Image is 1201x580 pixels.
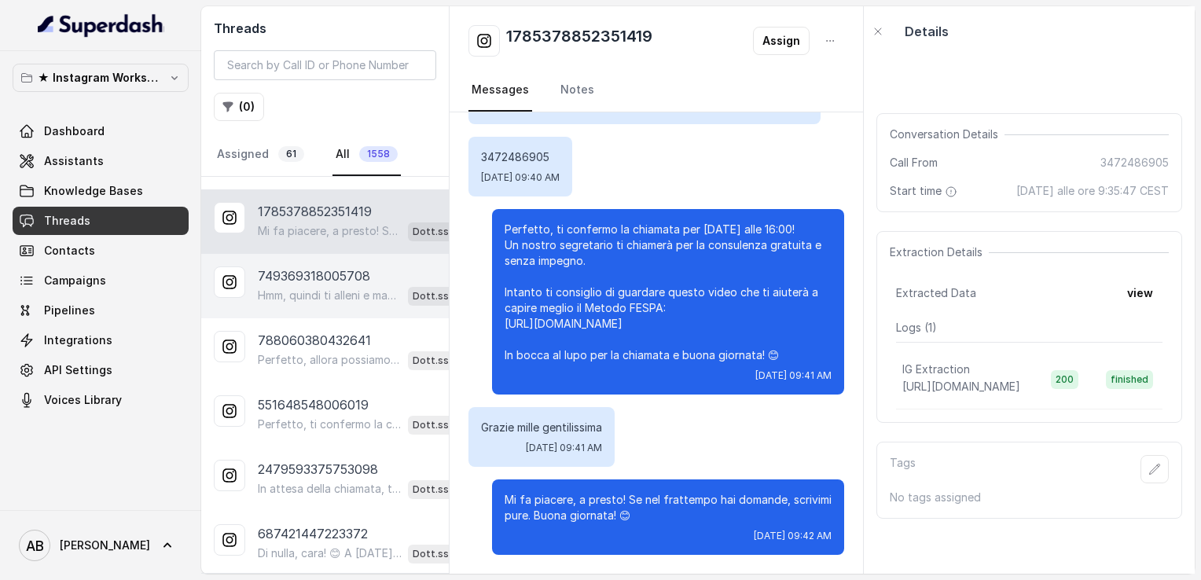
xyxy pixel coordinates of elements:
h2: 1785378852351419 [506,25,652,57]
span: Integrations [44,332,112,348]
p: Di nulla, cara! 😊 A [DATE] allora, buona serata! 🌟 [258,545,402,561]
span: 3472486905 [1100,155,1169,171]
p: ★ Instagram Workspace [38,68,163,87]
p: Mi fa piacere, a presto! Se nel frattempo hai domande, scrivimi pure. Buona giornata! 😊 [505,492,832,523]
a: API Settings [13,356,189,384]
a: Assistants [13,147,189,175]
span: Call From [890,155,938,171]
span: [DATE] 09:42 AM [754,530,832,542]
p: Mi fa piacere, a presto! Se nel frattempo hai domande, scrivimi pure. Buona giornata! 😊 [258,223,402,239]
p: 2479593375753098 [258,460,378,479]
p: 3472486905 [481,149,560,165]
p: Perfetto, ti confermo la chiamata per [DATE] alle 16:00! Un nostro segretario ti chiamerà per la ... [505,222,832,363]
span: [DATE] alle ore 9:35:47 CEST [1016,183,1169,199]
span: Start time [890,183,960,199]
a: Contacts [13,237,189,265]
button: Assign [753,27,810,55]
p: Tags [890,455,916,483]
span: [DATE] 09:41 AM [526,442,602,454]
p: Dott.ssa [PERSON_NAME] [413,353,476,369]
button: ★ Instagram Workspace [13,64,189,92]
p: Dott.ssa [PERSON_NAME] [413,417,476,433]
a: Voices Library [13,386,189,414]
a: Messages [468,69,532,112]
a: Knowledge Bases [13,177,189,205]
span: 61 [278,146,304,162]
span: Dashboard [44,123,105,139]
span: Threads [44,213,90,229]
a: Dashboard [13,117,189,145]
p: 788060380432641 [258,331,371,350]
p: Logs ( 1 ) [896,320,1162,336]
p: In attesa della chiamata, ti lascio il link per entrare nel nostro gruppo Facebook. 🎉 Troverai co... [258,481,402,497]
a: Integrations [13,326,189,354]
span: Campaigns [44,273,106,288]
p: 687421447223372 [258,524,368,543]
p: Hmm, quindi ti alleni e mangi bene, ma lo “sgarro” del [DATE] ti blocca un po’. Guarda, con il Me... [258,288,402,303]
p: Dott.ssa [PERSON_NAME] [413,224,476,240]
p: 551648548006019 [258,395,369,414]
p: 749369318005708 [258,266,370,285]
p: Dott.ssa [PERSON_NAME] [413,546,476,562]
p: Details [905,22,949,41]
span: Knowledge Bases [44,183,143,199]
a: Assigned61 [214,134,307,176]
p: Grazie mille gentilissima [481,420,602,435]
span: 1558 [359,146,398,162]
a: [PERSON_NAME] [13,523,189,567]
p: 1785378852351419 [258,202,372,221]
a: Pipelines [13,296,189,325]
button: view [1118,279,1162,307]
p: IG Extraction [902,362,970,377]
span: Extraction Details [890,244,989,260]
img: light.svg [38,13,164,38]
nav: Tabs [214,134,436,176]
span: API Settings [44,362,112,378]
p: No tags assigned [890,490,1169,505]
span: 200 [1051,370,1078,389]
span: [PERSON_NAME] [60,538,150,553]
span: [DATE] 09:41 AM [755,369,832,382]
span: [DATE] 09:40 AM [481,171,560,184]
span: Contacts [44,243,95,259]
p: Dott.ssa [PERSON_NAME] [413,482,476,497]
a: Campaigns [13,266,189,295]
nav: Tabs [468,69,844,112]
text: AB [26,538,44,554]
a: Notes [557,69,597,112]
p: Dott.ssa [PERSON_NAME] [413,288,476,304]
h2: Threads [214,19,436,38]
span: Extracted Data [896,285,976,301]
p: Perfetto, allora possiamo organizzare una breve chiamata informativa di 5 minuti, gratuita e senz... [258,352,402,368]
p: Perfetto, ti confermo la chiamata per [DATE] alle 11:00! Un nostro segretario ti chiamerà per ill... [258,417,402,432]
span: Voices Library [44,392,122,408]
button: (0) [214,93,264,121]
span: Pipelines [44,303,95,318]
a: All1558 [332,134,401,176]
span: Assistants [44,153,104,169]
span: Conversation Details [890,127,1005,142]
a: Threads [13,207,189,235]
span: [URL][DOMAIN_NAME] [902,380,1020,393]
input: Search by Call ID or Phone Number [214,50,436,80]
span: finished [1106,370,1153,389]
